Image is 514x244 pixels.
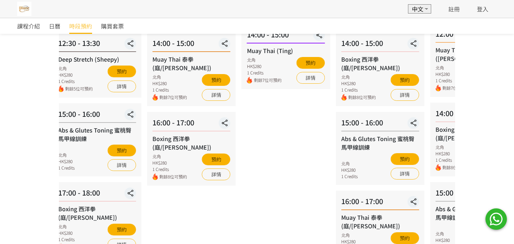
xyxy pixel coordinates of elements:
div: Muay Thai 泰拳 ([PERSON_NAME]) [435,46,513,63]
div: 1 Credits [435,77,470,84]
div: Muay Thai 泰拳 (庭/[PERSON_NAME]) [152,55,230,72]
div: Boxing 西洋拳 (庭/[PERSON_NAME]) [58,204,136,222]
div: 1 Credits [341,87,376,93]
div: 14:00 - 15:00 [152,38,230,52]
div: 14:00 - 15:00 [435,108,513,122]
div: Muay Thai (Ting) [247,46,325,55]
div: 14:00 - 15:00 [247,29,325,43]
div: Abs & Glutes Toning 蜜桃臀馬甲線訓練 [341,134,419,151]
img: fire.png [152,173,158,180]
div: 北角 [152,153,187,160]
div: Abs & Glutes Toning 蜜桃臀馬甲線訓練 [58,126,136,143]
span: 剩餘8位可預約 [442,164,470,171]
button: 預約 [202,154,231,165]
div: 北角 [247,57,282,63]
button: 預約 [107,224,136,235]
a: 註冊 [448,5,460,13]
button: 預約 [202,74,231,86]
a: 購買套票 [101,18,124,34]
div: HK$280 [58,158,75,165]
a: 詳情 [296,72,325,84]
div: HK$280 [58,230,93,236]
span: 剩餘7位可預約 [159,94,187,101]
div: HK$280 [435,150,470,157]
span: 剩餘7位可預約 [254,77,282,84]
img: THgjIW9v0vP8FkcVPggNTCb1B0l2x6CQsFzpAQmc.jpg [17,2,31,16]
div: 北角 [435,230,452,237]
div: Boxing 西洋拳 (庭/[PERSON_NAME]) [341,55,419,72]
img: fire.png [435,85,441,92]
span: 剩餘7位可預約 [442,85,470,92]
div: HK$280 [341,167,358,173]
div: 北角 [152,74,187,80]
a: 詳情 [107,159,136,171]
span: 剩餘8位可預約 [348,94,376,101]
div: 北角 [341,74,376,80]
div: 北角 [58,223,93,230]
div: 12:30 - 13:30 [58,38,136,52]
a: 登入 [477,5,488,13]
div: 1 Credits [58,236,93,243]
div: HK$280 [247,63,282,69]
div: 北角 [435,144,470,150]
span: 課程介紹 [17,22,40,30]
div: 16:00 - 17:00 [341,196,419,210]
button: 預約 [390,153,419,165]
img: fire.png [58,85,64,92]
div: 1 Credits [247,69,282,76]
span: 購買套票 [101,22,124,30]
div: 1 Credits [152,166,187,172]
a: 詳情 [390,168,419,180]
div: HK$280 [58,72,93,78]
div: Boxing 西洋拳 (庭/[PERSON_NAME]) [152,134,230,151]
button: 預約 [107,145,136,156]
img: fire.png [152,94,158,101]
button: 預約 [296,57,325,69]
span: 剩餘8位可預約 [159,173,187,180]
div: HK$280 [152,160,187,166]
a: 詳情 [202,89,231,101]
a: 日曆 [49,18,60,34]
img: fire.png [435,164,441,171]
div: HK$280 [341,80,376,87]
div: 1 Credits [341,173,358,180]
img: fire.png [247,77,252,84]
button: 預約 [390,232,419,244]
div: 1 Credits [58,78,93,84]
img: fire.png [341,94,347,101]
div: 15:00 - 16:00 [58,109,136,123]
div: 14:00 - 15:00 [341,38,419,52]
span: 剩餘5位可預約 [65,85,93,92]
a: 詳情 [107,81,136,92]
span: 時段預約 [69,22,92,30]
button: 預約 [107,66,136,77]
div: Abs & Glutes Toning 蜜桃臀馬甲線訓練 [435,204,513,222]
div: 北角 [341,232,376,238]
a: 課程介紹 [17,18,40,34]
div: 北角 [435,64,470,71]
a: 時段預約 [69,18,92,34]
a: 詳情 [202,168,231,180]
div: 北角 [58,152,75,158]
div: Muay Thai 泰拳 (庭/[PERSON_NAME]) [341,213,419,230]
div: 1 Credits [58,165,75,171]
div: HK$280 [435,71,470,77]
div: HK$280 [435,237,452,243]
div: HK$280 [152,80,187,87]
div: 1 Credits [435,157,470,163]
div: 15:00 - 16:00 [341,117,419,131]
button: 預約 [390,74,419,86]
div: Boxing 西洋拳 (庭/[PERSON_NAME]) [435,125,513,142]
div: 16:00 - 17:00 [152,117,230,131]
div: 北角 [341,160,358,167]
div: 15:00 - 16:00 [435,187,513,202]
a: 詳情 [390,89,419,101]
span: 日曆 [49,22,60,30]
div: Deep Stretch (Sheepy) [58,55,136,63]
div: 1 Credits [152,87,187,93]
div: 12:00 - 13:00 [435,28,513,43]
div: 北角 [58,65,93,72]
div: 17:00 - 18:00 [58,187,136,202]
